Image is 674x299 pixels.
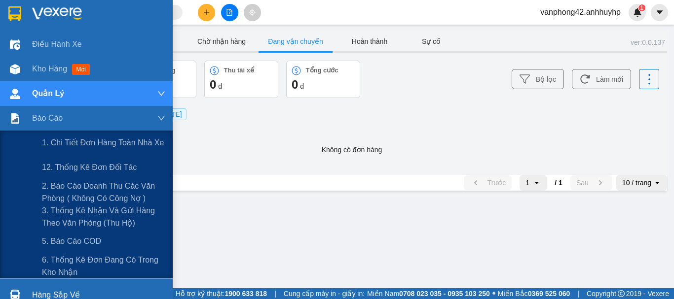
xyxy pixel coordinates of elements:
[571,69,631,89] button: Làm mới
[333,32,407,51] button: Hoàn thành
[640,4,643,11] span: 1
[185,288,275,299] span: Hỗ trợ kỹ thuật:
[198,4,215,21] button: plus
[579,288,580,299] span: |
[32,112,62,124] span: Báo cáo
[554,177,562,189] span: / 1
[42,136,162,149] span: 1. Chi tiết đơn hàng toàn nhà xe
[157,90,165,98] span: down
[292,288,369,299] span: Cung cấp máy in - giấy in:
[72,64,89,75] span: mới
[259,32,333,51] button: Đang vận chuyển
[371,288,492,299] span: Miền Nam
[286,61,360,98] button: Tổng cước0 đ
[651,4,668,21] button: caret-down
[569,175,611,190] button: next page. current page 1 / 1
[233,290,275,298] strong: 1900 633 818
[655,8,664,17] span: caret-down
[226,9,233,16] span: file-add
[638,4,645,11] sup: 1
[10,39,20,50] img: warehouse-icon
[210,77,273,93] div: đ
[283,288,284,299] span: |
[32,87,61,100] span: Quản Lý
[8,6,21,21] img: logo-vxr
[407,32,456,51] button: Sự cố
[42,180,165,204] span: 2. Báo cáo doanh thu các văn phòng ( không có công nợ )
[10,64,20,74] img: warehouse-icon
[524,178,528,188] div: 1
[532,179,540,187] svg: open
[42,254,165,278] span: 6. Thống kê đơn đang có trong kho nhận
[204,61,278,98] button: Thu tài xế0 đ
[495,292,498,296] span: ⚪️
[37,134,667,165] div: Không có đơn hàng
[10,113,20,124] img: solution-icon
[221,4,238,21] button: file-add
[224,67,252,74] div: Thu tài xế
[532,6,629,18] span: vanphong42.anhhuyhp
[244,4,261,21] button: aim
[32,38,80,50] span: Điều hành xe
[292,78,299,92] span: 0
[292,77,355,93] div: đ
[402,290,492,298] strong: 0708 023 035 - 0935 103 250
[185,32,259,51] button: Chờ nhận hàng
[621,178,651,188] div: 10 / trang
[633,8,642,17] img: icon-new-feature
[462,175,511,190] button: previous page. current page 1 / 1
[653,179,661,187] svg: open
[512,69,563,89] button: Bộ lọc
[306,67,336,74] div: Tổng cước
[210,78,217,92] span: 0
[249,9,256,16] span: aim
[42,161,134,173] span: 12. Thống kê đơn đối tác
[157,114,165,122] span: down
[529,290,571,298] strong: 0369 525 060
[619,290,626,297] span: copyright
[500,288,571,299] span: Miền Bắc
[652,178,653,188] input: Selected 10 / trang.
[32,64,67,73] span: Kho hàng
[203,9,210,16] span: plus
[42,204,165,229] span: 3. Thống kê nhận và gửi hàng theo văn phòng (thu hộ)
[42,235,98,247] span: 5. Báo cáo COD
[10,89,20,99] img: warehouse-icon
